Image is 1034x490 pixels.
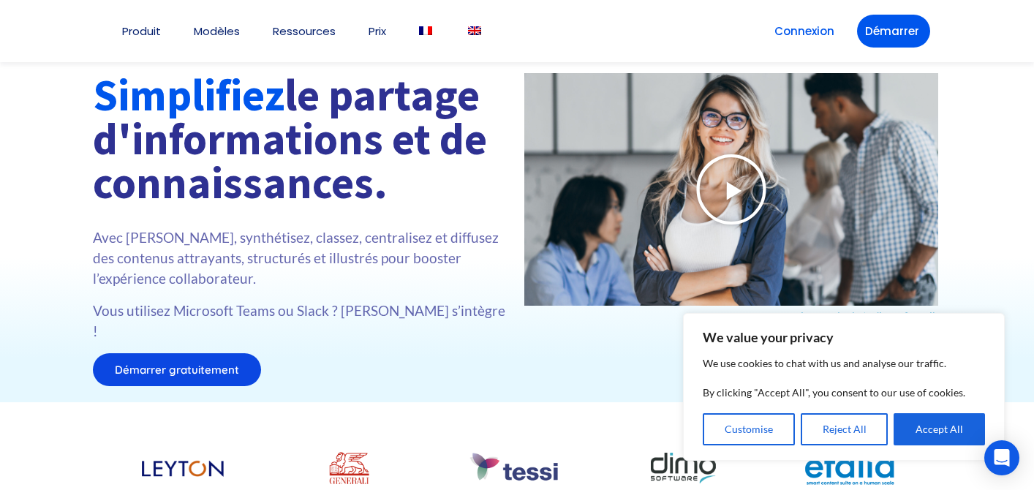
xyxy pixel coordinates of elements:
p: Avec [PERSON_NAME], synthétisez, classez, centralisez et diffusez des contenus attrayants, struct... [93,227,510,289]
a: Connexion [766,15,842,48]
p: We use cookies to chat with us and analyse our traffic. [703,355,985,372]
div: Open Intercom Messenger [984,440,1019,475]
h1: le partage d'informations et de connaissances. [93,73,510,205]
button: Customise [703,413,795,445]
a: Ressources [273,26,336,37]
p: We value your privacy [703,328,985,346]
button: Accept All [894,413,985,445]
a: Démarrer [857,15,930,48]
span: Démarrer gratuitement [115,364,239,375]
p: By clicking "Accept All", you consent to our use of cookies. [703,384,985,402]
p: Vous utilisez Microsoft Teams ou Slack ? [PERSON_NAME] s’intègre ! [93,301,510,342]
button: Reject All [801,413,888,445]
img: Anglais [468,26,481,35]
a: Modèles [194,26,240,37]
a: image : lookstudio on freepik [801,309,938,323]
img: Français [419,26,432,35]
a: Prix [369,26,386,37]
font: Simplifiez [93,67,284,122]
a: Produit [122,26,161,37]
a: Démarrer gratuitement [93,353,261,386]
